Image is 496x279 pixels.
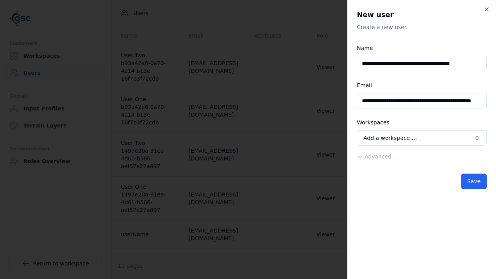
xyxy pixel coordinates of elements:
button: Advanced [357,153,391,160]
p: Create a new user. [357,23,487,31]
span: Advanced [365,153,391,160]
h2: New user [357,9,487,20]
label: Name [357,45,373,51]
label: Workspaces [357,119,389,126]
span: Add a workspace … [363,134,417,142]
button: Save [461,174,487,189]
label: Email [357,82,372,88]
